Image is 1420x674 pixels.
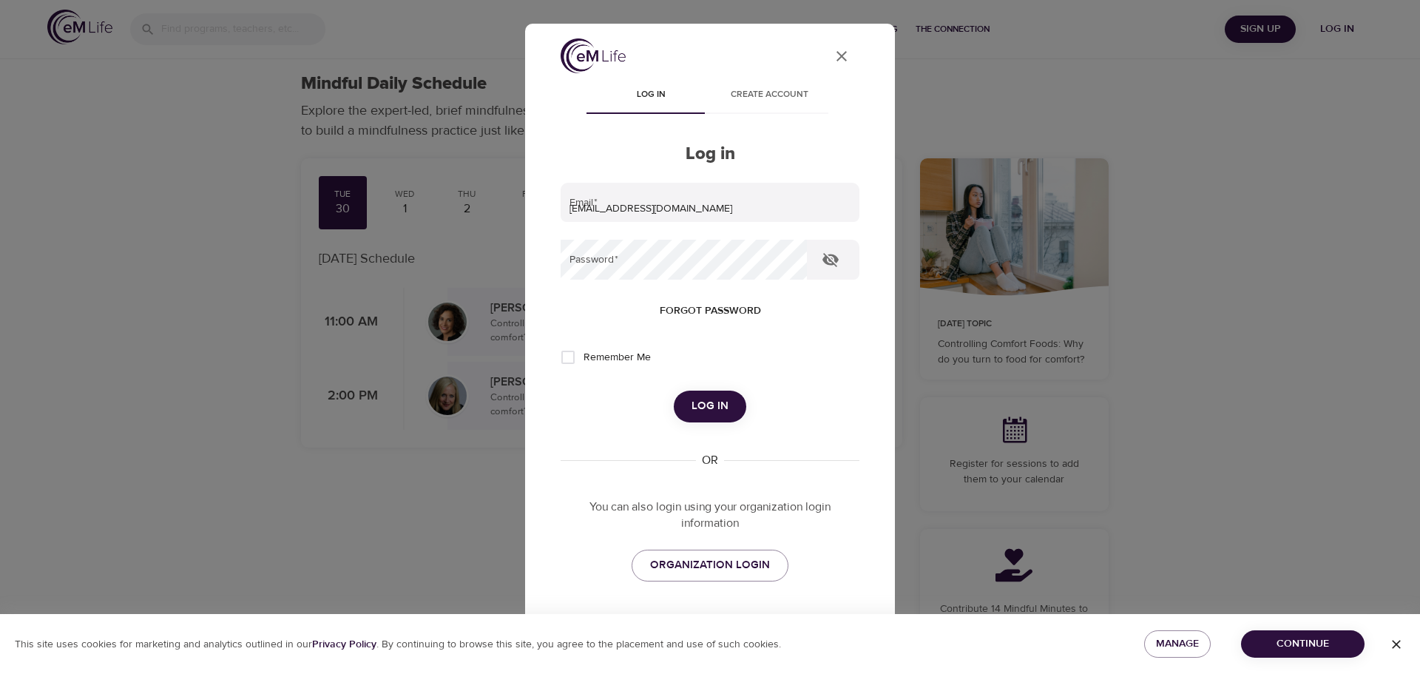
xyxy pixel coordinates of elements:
[824,38,859,74] button: close
[561,78,859,114] div: disabled tabs example
[561,499,859,533] p: You can also login using your organization login information
[674,391,746,422] button: Log in
[584,350,651,365] span: Remember Me
[1156,635,1199,653] span: Manage
[312,638,376,651] b: Privacy Policy
[719,87,819,103] span: Create account
[561,144,859,165] h2: Log in
[654,297,767,325] button: Forgot password
[1253,635,1353,653] span: Continue
[692,397,728,416] span: Log in
[650,556,770,575] span: ORGANIZATION LOGIN
[601,87,701,103] span: Log in
[660,302,761,320] span: Forgot password
[696,452,724,469] div: OR
[632,550,788,581] a: ORGANIZATION LOGIN
[561,38,626,73] img: logo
